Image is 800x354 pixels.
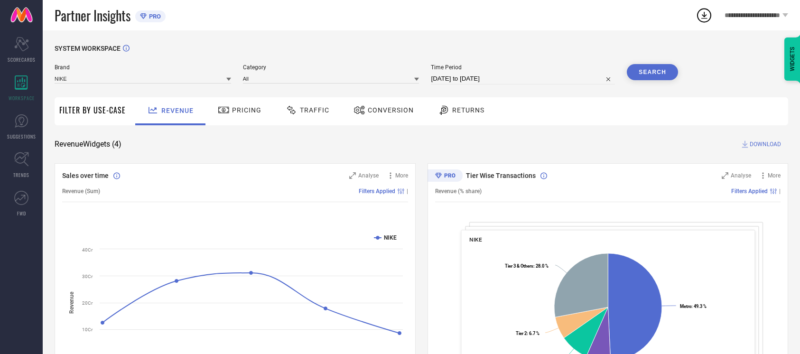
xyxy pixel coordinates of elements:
span: | [779,188,781,195]
span: WORKSPACE [9,94,35,102]
tspan: Metro [680,304,691,309]
text: 10Cr [82,327,93,332]
span: Tier Wise Transactions [466,172,536,179]
span: DOWNLOAD [750,140,781,149]
span: Traffic [300,106,329,114]
button: Search [627,64,678,80]
div: Premium [428,169,463,184]
text: : 6.7 % [516,331,540,336]
text: : 49.3 % [680,304,707,309]
span: Conversion [368,106,414,114]
span: Filter By Use-Case [59,104,126,116]
svg: Zoom [349,172,356,179]
text: NIKE [384,234,397,241]
span: Revenue (Sum) [62,188,100,195]
span: | [407,188,408,195]
span: NIKE [469,236,482,243]
span: Partner Insights [55,6,130,25]
span: Time Period [431,64,615,71]
span: TRENDS [13,171,29,178]
span: More [395,172,408,179]
span: Filters Applied [731,188,768,195]
span: Category [243,64,419,71]
text: 30Cr [82,274,93,279]
span: Analyse [358,172,379,179]
text: 40Cr [82,247,93,252]
span: Pricing [232,106,261,114]
span: SYSTEM WORKSPACE [55,45,121,52]
span: Analyse [731,172,751,179]
span: PRO [147,13,161,20]
span: Revenue Widgets ( 4 ) [55,140,121,149]
tspan: Revenue [68,291,75,313]
span: Brand [55,64,231,71]
span: SCORECARDS [8,56,36,63]
span: FWD [17,210,26,217]
tspan: Tier 3 & Others [505,263,533,269]
span: Filters Applied [359,188,395,195]
svg: Zoom [722,172,728,179]
span: Returns [452,106,484,114]
text: 20Cr [82,300,93,306]
span: More [768,172,781,179]
span: Revenue (% share) [435,188,482,195]
span: Revenue [161,107,194,114]
tspan: Tier 2 [516,331,527,336]
div: Open download list [696,7,713,24]
text: : 28.0 % [505,263,549,269]
span: SUGGESTIONS [7,133,36,140]
span: Sales over time [62,172,109,179]
input: Select time period [431,73,615,84]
